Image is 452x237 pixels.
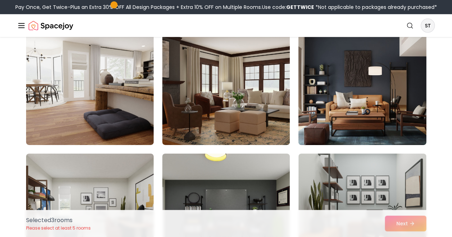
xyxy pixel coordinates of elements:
span: *Not applicable to packages already purchased* [314,4,437,11]
button: ST [421,19,435,33]
img: Spacejoy Logo [29,19,73,33]
p: Selected 3 room s [26,216,91,225]
img: Room room-58 [26,31,154,145]
img: Room room-59 [162,31,290,145]
a: Spacejoy [29,19,73,33]
nav: Global [17,14,435,37]
span: ST [421,19,434,32]
span: Use code: [262,4,314,11]
div: Pay Once, Get Twice-Plus an Extra 30% OFF All Design Packages + Extra 10% OFF on Multiple Rooms. [15,4,437,11]
p: Please select at least 5 rooms [26,225,91,231]
b: GETTWICE [286,4,314,11]
img: Room room-60 [295,28,429,148]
